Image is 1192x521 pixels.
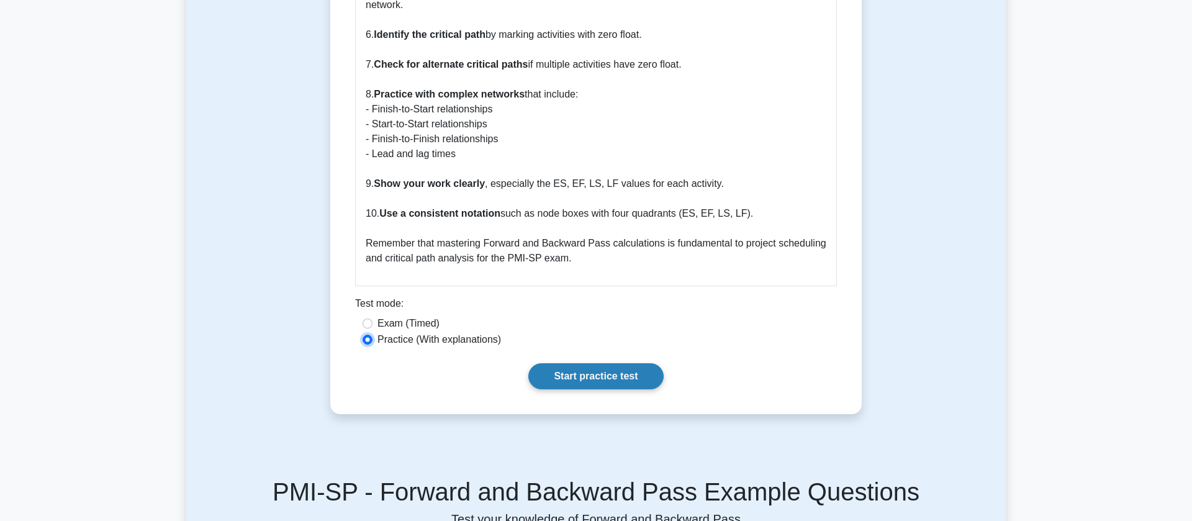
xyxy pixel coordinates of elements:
[355,296,837,316] div: Test mode:
[377,332,501,347] label: Practice (With explanations)
[374,178,485,189] b: Show your work clearly
[201,477,991,507] h5: PMI-SP - Forward and Backward Pass Example Questions
[377,316,440,331] label: Exam (Timed)
[374,89,525,99] b: Practice with complex networks
[374,59,528,70] b: Check for alternate critical paths
[374,29,485,40] b: Identify the critical path
[379,208,500,219] b: Use a consistent notation
[528,363,663,389] a: Start practice test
